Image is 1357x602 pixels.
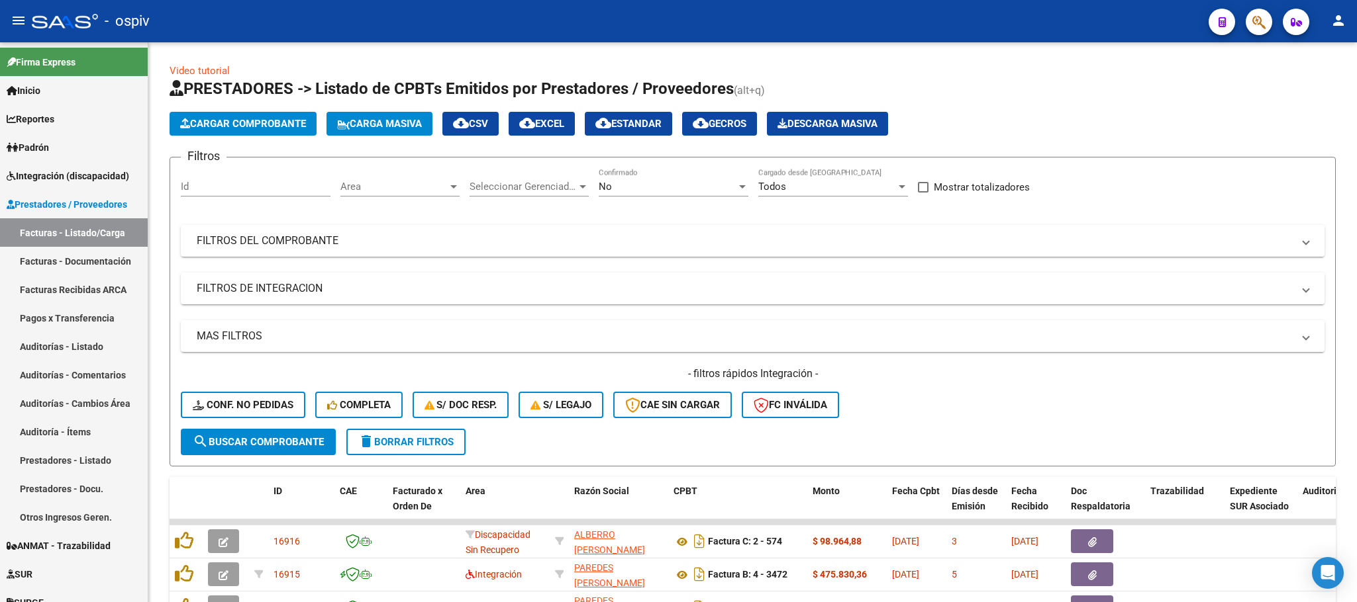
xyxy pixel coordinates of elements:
[693,118,746,130] span: Gecros
[274,486,282,496] span: ID
[466,529,530,555] span: Discapacidad Sin Recupero
[181,225,1325,257] mat-expansion-panel-header: FILTROS DEL COMPROBANTE
[952,486,998,511] span: Días desde Emisión
[460,477,550,535] datatable-header-cell: Area
[952,536,957,546] span: 3
[470,181,577,193] span: Seleccionar Gerenciador
[708,537,782,547] strong: Factura C: 2 - 574
[887,477,946,535] datatable-header-cell: Fecha Cpbt
[7,567,32,581] span: SUR
[453,118,488,130] span: CSV
[7,169,129,183] span: Integración (discapacidad)
[813,486,840,496] span: Monto
[181,429,336,455] button: Buscar Comprobante
[1312,557,1344,589] div: Open Intercom Messenger
[413,392,509,418] button: S/ Doc Resp.
[892,486,940,496] span: Fecha Cpbt
[574,486,629,496] span: Razón Social
[813,569,867,580] strong: $ 475.830,36
[268,477,334,535] datatable-header-cell: ID
[569,477,668,535] datatable-header-cell: Razón Social
[337,118,422,130] span: Carga Masiva
[315,392,403,418] button: Completa
[327,399,391,411] span: Completa
[682,112,757,136] button: Gecros
[274,569,300,580] span: 16915
[693,115,709,131] mat-icon: cloud_download
[393,486,442,511] span: Facturado x Orden De
[767,112,888,136] app-download-masive: Descarga masiva de comprobantes (adjuntos)
[7,197,127,212] span: Prestadores / Proveedores
[442,112,499,136] button: CSV
[742,392,839,418] button: FC Inválida
[193,399,293,411] span: Conf. no pedidas
[519,118,564,130] span: EXCEL
[197,281,1293,296] mat-panel-title: FILTROS DE INTEGRACION
[1230,486,1289,511] span: Expediente SUR Asociado
[340,486,357,496] span: CAE
[1011,536,1038,546] span: [DATE]
[1225,477,1297,535] datatable-header-cell: Expediente SUR Asociado
[1011,486,1048,511] span: Fecha Recibido
[1071,486,1131,511] span: Doc Respaldatoria
[340,181,448,193] span: Area
[599,181,612,193] span: No
[934,179,1030,195] span: Mostrar totalizadores
[595,115,611,131] mat-icon: cloud_download
[1066,477,1145,535] datatable-header-cell: Doc Respaldatoria
[952,569,957,580] span: 5
[170,79,734,98] span: PRESTADORES -> Listado de CPBTs Emitidos por Prestadores / Proveedores
[387,477,460,535] datatable-header-cell: Facturado x Orden De
[574,562,645,588] span: PAREDES [PERSON_NAME]
[758,181,786,193] span: Todos
[1303,486,1342,496] span: Auditoria
[181,273,1325,304] mat-expansion-panel-header: FILTROS DE INTEGRACION
[778,118,878,130] span: Descarga Masiva
[358,433,374,449] mat-icon: delete
[574,560,663,588] div: 27251821661
[7,83,40,98] span: Inicio
[1331,13,1346,28] mat-icon: person
[181,320,1325,352] mat-expansion-panel-header: MAS FILTROS
[892,569,919,580] span: [DATE]
[7,112,54,126] span: Reportes
[1150,486,1204,496] span: Trazabilidad
[11,13,26,28] mat-icon: menu
[197,234,1293,248] mat-panel-title: FILTROS DEL COMPROBANTE
[691,564,708,585] i: Descargar documento
[327,112,432,136] button: Carga Masiva
[668,477,807,535] datatable-header-cell: CPBT
[585,112,672,136] button: Estandar
[708,570,787,580] strong: Factura B: 4 - 3472
[691,531,708,552] i: Descargar documento
[1006,477,1066,535] datatable-header-cell: Fecha Recibido
[181,392,305,418] button: Conf. no pedidas
[7,55,75,69] span: Firma Express
[105,7,150,36] span: - ospiv
[466,486,485,496] span: Area
[193,436,324,448] span: Buscar Comprobante
[625,399,720,411] span: CAE SIN CARGAR
[7,140,49,155] span: Padrón
[7,538,111,553] span: ANMAT - Trazabilidad
[346,429,466,455] button: Borrar Filtros
[180,118,306,130] span: Cargar Comprobante
[767,112,888,136] button: Descarga Masiva
[358,436,454,448] span: Borrar Filtros
[466,569,522,580] span: Integración
[813,536,862,546] strong: $ 98.964,88
[892,536,919,546] span: [DATE]
[509,112,575,136] button: EXCEL
[613,392,732,418] button: CAE SIN CARGAR
[734,84,765,97] span: (alt+q)
[181,366,1325,381] h4: - filtros rápidos Integración -
[674,486,697,496] span: CPBT
[334,477,387,535] datatable-header-cell: CAE
[754,399,827,411] span: FC Inválida
[519,115,535,131] mat-icon: cloud_download
[574,529,645,555] span: ALBERRO [PERSON_NAME]
[193,433,209,449] mat-icon: search
[574,527,663,555] div: 27178274770
[170,65,230,77] a: Video tutorial
[1145,477,1225,535] datatable-header-cell: Trazabilidad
